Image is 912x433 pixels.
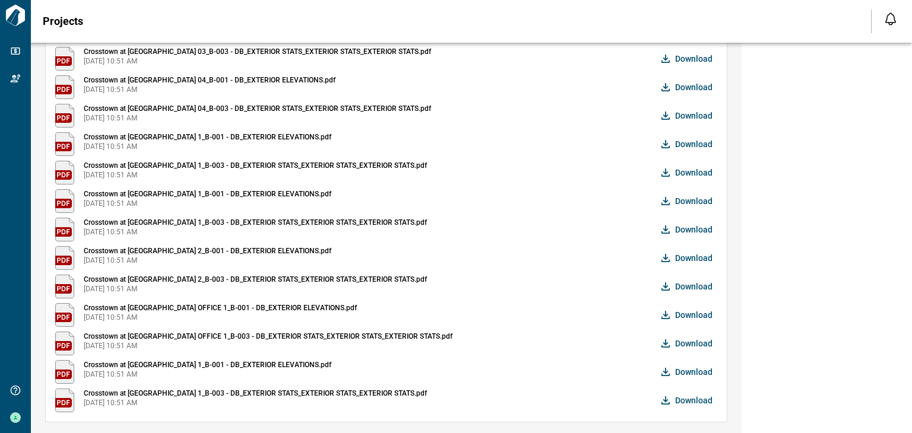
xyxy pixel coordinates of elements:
[55,104,74,128] img: pdf
[84,47,431,56] span: Crosstown at [GEOGRAPHIC_DATA] 03_B-003 - DB_EXTERIOR STATS_EXTERIOR STATS_EXTERIOR STATS.pdf
[658,161,717,184] button: Download
[658,303,717,327] button: Download
[84,389,427,398] span: Crosstown at [GEOGRAPHIC_DATA] 1_B-003 - DB_EXTERIOR STATS_EXTERIOR STATS_EXTERIOR STATS.pdf
[55,303,74,327] img: pdf
[84,398,427,407] span: [DATE] 10:51 AM
[84,56,431,66] span: [DATE] 10:51 AM
[675,394,712,406] span: Download
[675,281,712,292] span: Download
[84,189,331,199] span: Crosstown at [GEOGRAPHIC_DATA] 1_B-001 - DB_EXTERIOR ELEVATIONS.pdf
[84,284,427,294] span: [DATE] 10:51 AM
[55,332,74,355] img: pdf
[675,53,712,65] span: Download
[55,360,74,384] img: pdf
[84,142,331,151] span: [DATE] 10:51 AM
[675,309,712,321] span: Download
[84,246,331,256] span: Crosstown at [GEOGRAPHIC_DATA] 2_B-001 - DB_EXTERIOR ELEVATIONS.pdf
[658,132,717,156] button: Download
[55,218,74,241] img: pdf
[675,81,712,93] span: Download
[55,275,74,298] img: pdf
[658,47,717,71] button: Download
[675,167,712,179] span: Download
[84,75,335,85] span: Crosstown at [GEOGRAPHIC_DATA] 04_B-001 - DB_EXTERIOR ELEVATIONS.pdf
[658,332,717,355] button: Download
[675,224,712,235] span: Download
[84,332,452,341] span: Crosstown at [GEOGRAPHIC_DATA] OFFICE 1_B-003 - DB_EXTERIOR STATS_EXTERIOR STATS_EXTERIOR STATS.pdf
[84,341,452,351] span: [DATE] 10:51 AM
[84,85,335,94] span: [DATE] 10:51 AM
[84,256,331,265] span: [DATE] 10:51 AM
[84,113,431,123] span: [DATE] 10:51 AM
[84,132,331,142] span: Crosstown at [GEOGRAPHIC_DATA] 1_B-001 - DB_EXTERIOR ELEVATIONS.pdf
[55,189,74,213] img: pdf
[675,138,712,150] span: Download
[55,246,74,270] img: pdf
[658,275,717,298] button: Download
[84,275,427,284] span: Crosstown at [GEOGRAPHIC_DATA] 2_B-003 - DB_EXTERIOR STATS_EXTERIOR STATS_EXTERIOR STATS.pdf
[55,161,74,184] img: pdf
[658,75,717,99] button: Download
[84,227,427,237] span: [DATE] 10:51 AM
[43,15,83,27] span: Projects
[84,370,331,379] span: [DATE] 10:51 AM
[84,303,357,313] span: Crosstown at [GEOGRAPHIC_DATA] OFFICE 1_B-001 - DB_EXTERIOR ELEVATIONS.pdf
[55,47,74,71] img: pdf
[55,389,74,412] img: pdf
[675,338,712,349] span: Download
[658,218,717,241] button: Download
[84,161,427,170] span: Crosstown at [GEOGRAPHIC_DATA] 1_B-003 - DB_EXTERIOR STATS_EXTERIOR STATS_EXTERIOR STATS.pdf
[675,195,712,207] span: Download
[675,252,712,264] span: Download
[658,189,717,213] button: Download
[84,104,431,113] span: Crosstown at [GEOGRAPHIC_DATA] 04_B-003 - DB_EXTERIOR STATS_EXTERIOR STATS_EXTERIOR STATS.pdf
[658,104,717,128] button: Download
[84,199,331,208] span: [DATE] 10:51 AM
[881,9,900,28] button: Open notification feed
[675,366,712,378] span: Download
[658,246,717,270] button: Download
[84,218,427,227] span: Crosstown at [GEOGRAPHIC_DATA] 1_B-003 - DB_EXTERIOR STATS_EXTERIOR STATS_EXTERIOR STATS.pdf
[658,389,717,412] button: Download
[84,360,331,370] span: Crosstown at [GEOGRAPHIC_DATA] 1_B-001 - DB_EXTERIOR ELEVATIONS.pdf
[84,313,357,322] span: [DATE] 10:51 AM
[658,360,717,384] button: Download
[55,75,74,99] img: pdf
[55,132,74,156] img: pdf
[84,170,427,180] span: [DATE] 10:51 AM
[675,110,712,122] span: Download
